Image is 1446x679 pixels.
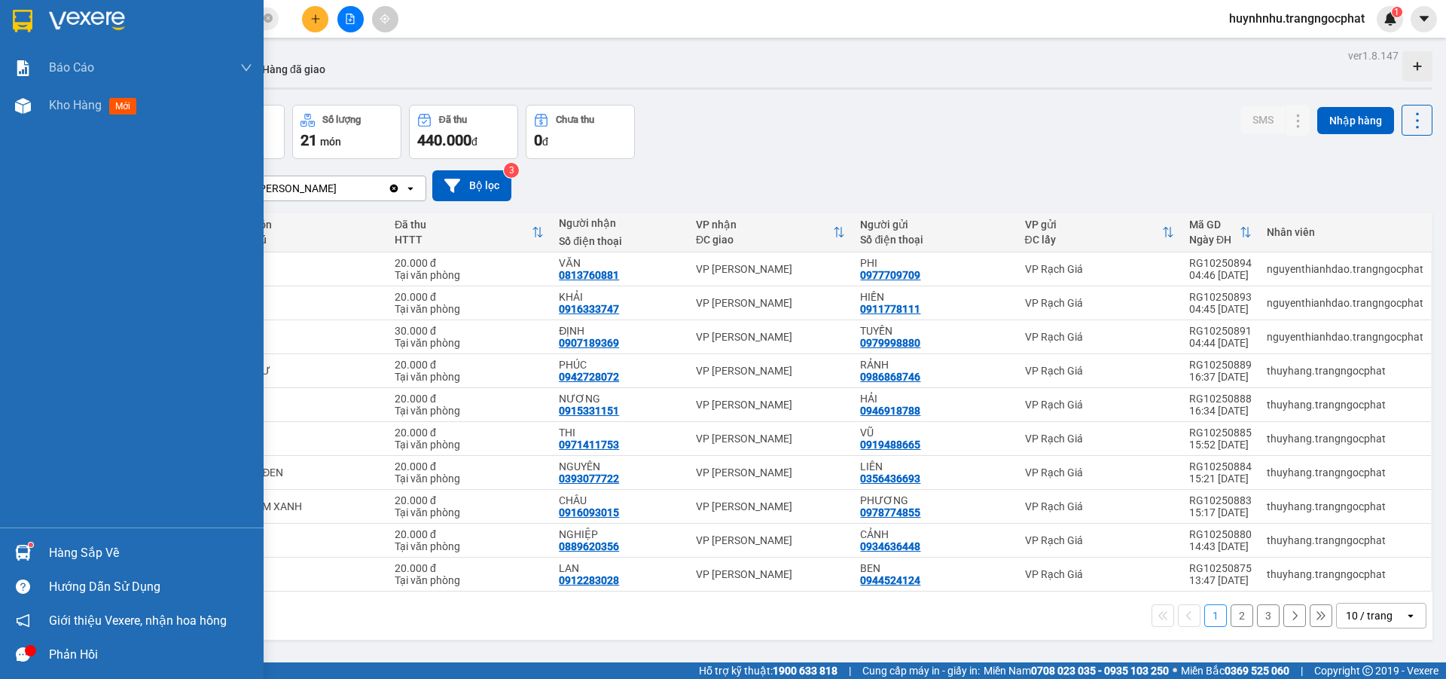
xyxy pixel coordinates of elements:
[395,562,544,574] div: 20.000 đ
[230,297,380,309] div: 1 HỘP
[395,427,544,439] div: 20.000 đ
[15,545,31,561] img: warehouse-icon
[1392,7,1402,17] sup: 1
[1267,263,1423,275] div: nguyenthianhdao.trangngocphat
[230,399,380,411] div: 1 P BÌ
[1411,6,1437,32] button: caret-down
[387,213,551,252] th: Toggle SortBy
[1189,506,1252,518] div: 15:17 [DATE]
[1189,303,1252,315] div: 04:45 [DATE]
[1025,263,1174,275] div: VP Rạch Giá
[860,371,920,383] div: 0986868746
[860,562,1009,574] div: BEN
[1025,568,1174,580] div: VP Rạch Giá
[395,540,544,552] div: Tại văn phòng
[1240,106,1286,133] button: SMS
[395,325,544,337] div: 30.000 đ
[860,234,1009,246] div: Số điện thoại
[395,269,544,281] div: Tại văn phòng
[230,263,380,275] div: GÓI
[860,460,1009,473] div: LIÊN
[16,613,30,628] span: notification
[1025,234,1162,246] div: ĐC lấy
[320,136,341,148] span: món
[1025,297,1174,309] div: VP Rạch Giá
[372,6,398,32] button: aim
[395,574,544,586] div: Tại văn phòng
[29,543,33,547] sup: 1
[49,644,252,666] div: Phản hồi
[1257,604,1280,627] button: 3
[49,98,102,112] span: Kho hàng
[395,405,544,417] div: Tại văn phòng
[432,170,511,201] button: Bộ lọc
[395,460,544,473] div: 20.000 đ
[860,540,920,552] div: 0934636448
[696,297,845,309] div: VP [PERSON_NAME]
[230,500,380,512] div: 1 BỌC M XANH
[559,405,619,417] div: 0915331151
[1189,494,1252,506] div: RG10250883
[1189,473,1252,485] div: 15:21 [DATE]
[240,62,252,74] span: down
[1025,365,1174,377] div: VP Rạch Giá
[395,359,544,371] div: 20.000 đ
[1217,9,1377,28] span: huynhnhu.trangngocphat
[559,460,681,473] div: NGUYÊN
[556,115,594,125] div: Chưa thu
[559,494,681,506] div: CHÂU
[860,473,920,485] div: 0356436693
[240,181,337,196] div: VP [PERSON_NAME]
[230,331,380,343] div: CUỘN
[292,105,401,159] button: Số lượng21món
[49,611,227,630] span: Giới thiệu Vexere, nhận hoa hồng
[1402,51,1432,81] div: Tạo kho hàng mới
[250,51,337,87] button: Hàng đã giao
[860,359,1009,371] div: RẢNH
[395,494,544,506] div: 20.000 đ
[15,98,31,114] img: warehouse-icon
[395,337,544,349] div: Tại văn phòng
[1189,460,1252,473] div: RG10250884
[1182,213,1259,252] th: Toggle SortBy
[860,494,1009,506] div: PHƯƠNG
[1189,574,1252,586] div: 13:47 [DATE]
[264,12,273,26] span: close-circle
[559,257,681,269] div: VĂN
[559,439,619,451] div: 0971411753
[696,399,845,411] div: VP [PERSON_NAME]
[860,337,920,349] div: 0979998880
[559,473,619,485] div: 0393077722
[1267,568,1423,580] div: thuyhang.trangngocphat
[1346,608,1393,623] div: 10 / trang
[230,433,380,445] div: SƠ MI
[1189,405,1252,417] div: 16:34 [DATE]
[860,269,920,281] div: 0977709709
[409,105,518,159] button: Đã thu440.000đ
[230,534,380,546] div: 1 SM
[230,219,380,231] div: Tên món
[559,506,619,518] div: 0916093015
[1025,534,1174,546] div: VP Rạch Giá
[380,14,390,24] span: aim
[1189,427,1252,439] div: RG10250885
[230,234,380,246] div: Ghi chú
[1189,528,1252,540] div: RG10250880
[395,473,544,485] div: Tại văn phòng
[1189,393,1252,405] div: RG10250888
[984,662,1169,679] span: Miền Nam
[13,10,32,32] img: logo-vxr
[230,365,380,377] div: 1 B THƯ
[696,466,845,479] div: VP [PERSON_NAME]
[860,219,1009,231] div: Người gửi
[310,14,321,24] span: plus
[1267,226,1423,238] div: Nhân viên
[395,528,544,540] div: 20.000 đ
[345,14,355,24] span: file-add
[862,662,980,679] span: Cung cấp máy in - giấy in:
[696,534,845,546] div: VP [PERSON_NAME]
[696,219,833,231] div: VP nhận
[1267,297,1423,309] div: nguyenthianhdao.trangngocphat
[773,665,837,677] strong: 1900 633 818
[404,182,416,194] svg: open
